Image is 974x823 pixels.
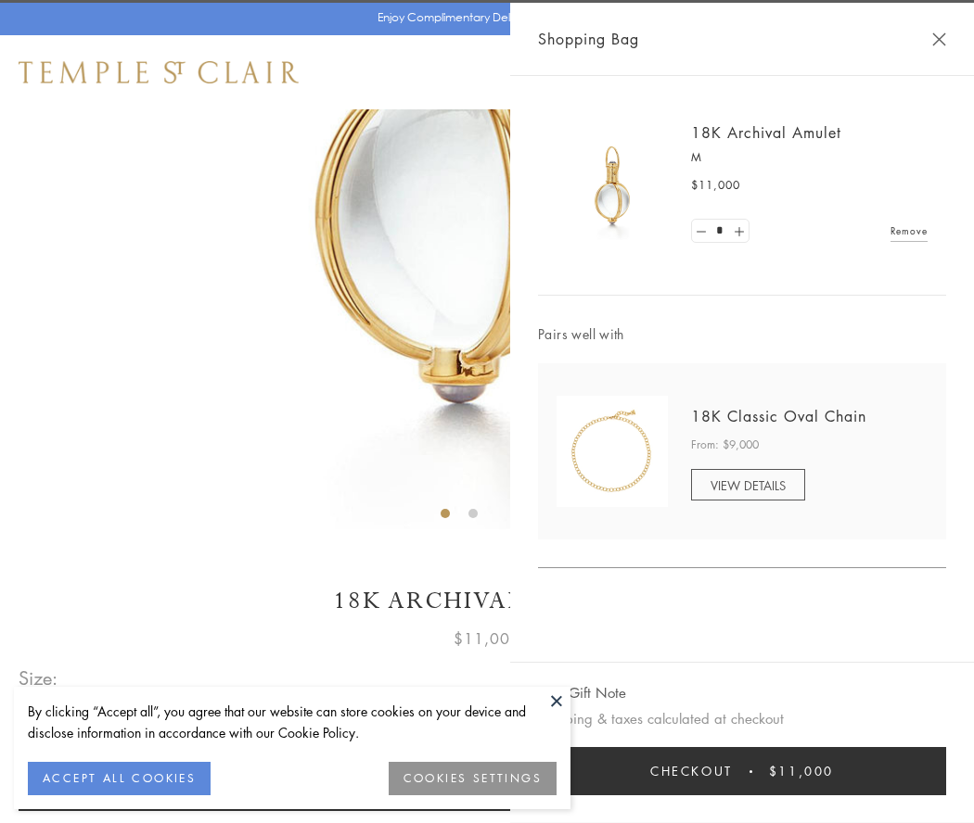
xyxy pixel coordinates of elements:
[28,762,211,795] button: ACCEPT ALL COOKIES
[650,761,733,781] span: Checkout
[454,627,520,651] span: $11,000
[538,27,639,51] span: Shopping Bag
[557,396,668,507] img: N88865-OV18
[538,707,946,730] p: Shipping & taxes calculated at checkout
[711,476,786,494] span: VIEW DETAILS
[691,406,866,426] a: 18K Classic Oval Chain
[729,220,748,243] a: Set quantity to 2
[691,122,841,143] a: 18K Archival Amulet
[691,148,928,167] p: M
[538,681,626,704] button: Add Gift Note
[691,469,805,500] a: VIEW DETAILS
[691,436,759,454] span: From: $9,000
[19,61,299,83] img: Temple St. Clair
[692,220,711,243] a: Set quantity to 0
[769,761,834,781] span: $11,000
[891,221,928,241] a: Remove
[932,32,946,46] button: Close Shopping Bag
[538,323,946,345] span: Pairs well with
[19,585,955,617] h1: 18K Archival Amulet
[538,747,946,795] button: Checkout $11,000
[691,176,740,195] span: $11,000
[389,762,557,795] button: COOKIES SETTINGS
[378,8,588,27] p: Enjoy Complimentary Delivery & Returns
[19,663,59,693] span: Size:
[557,130,668,241] img: 18K Archival Amulet
[28,701,557,743] div: By clicking “Accept all”, you agree that our website can store cookies on your device and disclos...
